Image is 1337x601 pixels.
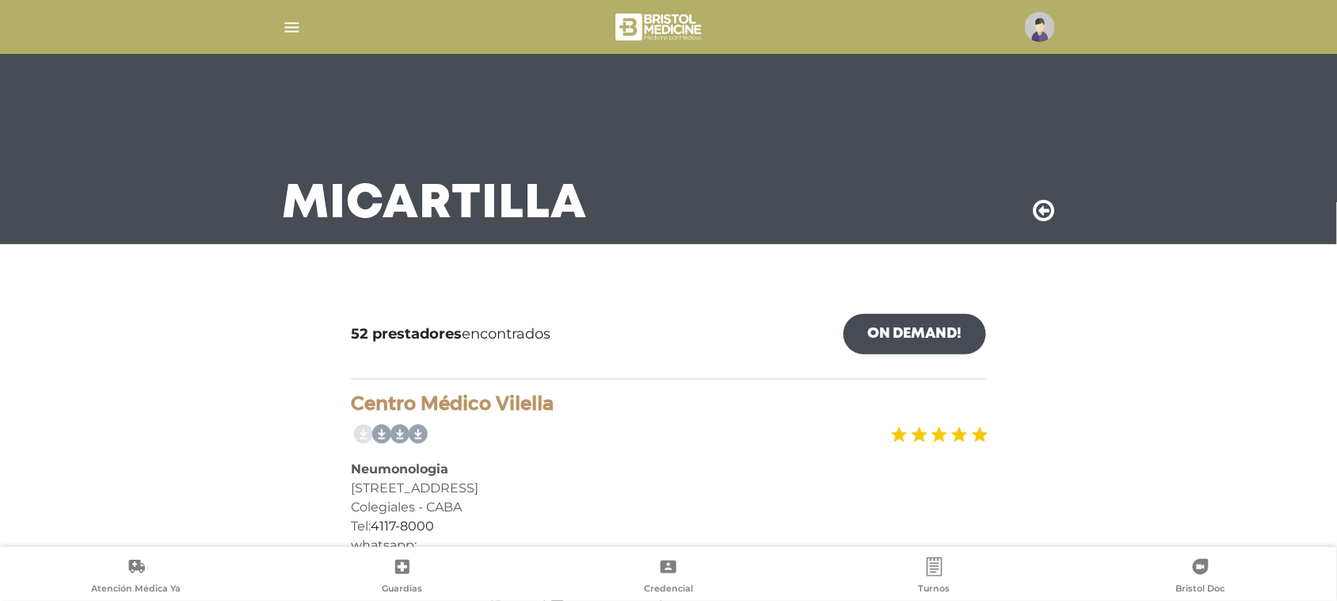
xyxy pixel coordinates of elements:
a: Turnos [802,557,1068,598]
div: Colegiales - CABA [351,498,986,517]
a: 4117-8000 [371,519,434,534]
div: [STREET_ADDRESS] [351,479,986,498]
img: estrellas_badge.png [889,417,988,453]
span: Atención Médica Ya [92,583,181,597]
h3: Mi Cartilla [282,184,587,225]
a: Bristol Doc [1068,557,1334,598]
a: Guardias [269,557,535,598]
div: whatsapp: [351,536,986,555]
h4: Centro Médico Vilella [351,392,986,415]
div: Tel: [351,517,986,536]
a: Atención Médica Ya [3,557,269,598]
img: Cober_menu-lines-white.svg [282,17,302,37]
b: 52 prestadores [351,325,462,343]
b: Neumonologia [351,461,448,477]
span: Bristol Doc [1176,583,1225,597]
span: Turnos [919,583,950,597]
span: Guardias [383,583,423,597]
a: On Demand! [844,314,986,354]
img: profile-placeholder.svg [1025,12,1055,42]
img: bristol-medicine-blanco.png [613,8,707,46]
span: Credencial [644,583,693,597]
a: Credencial [535,557,802,598]
span: encontrados [351,323,550,345]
